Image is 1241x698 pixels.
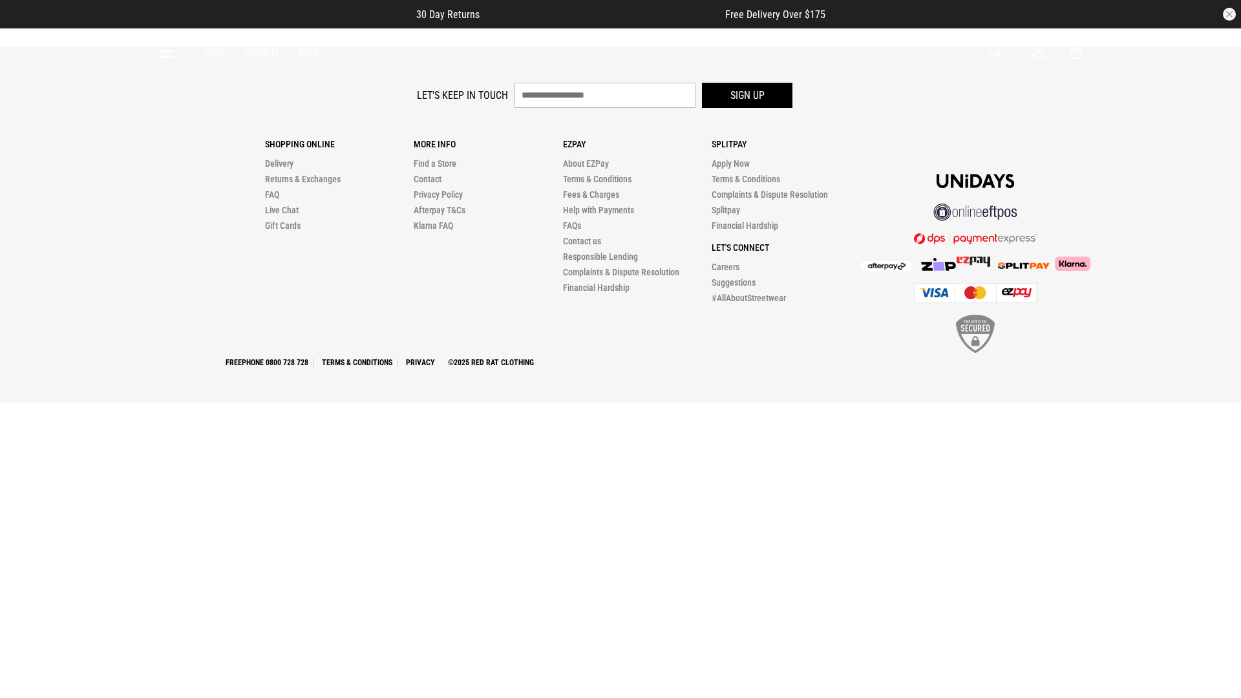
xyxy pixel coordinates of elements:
a: Afterpay T&Cs [414,205,465,215]
iframe: Customer reviews powered by Trustpilot [505,8,699,21]
a: About EZPay [563,158,609,169]
a: Women [244,46,278,58]
label: Let's keep in touch [417,89,508,101]
a: Responsible Lending [563,251,638,262]
a: Find a Store [414,158,456,169]
img: Redrat logo [579,42,664,61]
img: Unidays [937,174,1014,188]
button: Sign up [702,83,792,108]
img: DPS [914,233,1037,244]
p: Ezpay [563,139,712,149]
a: Financial Hardship [563,282,630,293]
a: Gift Cards [265,220,301,231]
p: Let's Connect [712,242,860,253]
a: Apply Now [712,158,750,169]
a: Privacy Policy [414,189,463,200]
a: Help with Payments [563,205,634,215]
img: Klarna [1050,257,1090,271]
span: Free Delivery Over $175 [725,8,825,21]
a: Splitpay [712,205,740,215]
a: Terms & Conditions [317,358,398,367]
a: Returns & Exchanges [265,174,341,184]
p: More Info [414,139,562,149]
a: Careers [712,262,739,272]
p: Shopping Online [265,139,414,149]
a: Terms & Conditions [563,174,631,184]
a: Complaints & Dispute Resolution [712,189,828,200]
a: #AllAboutStreetwear [712,293,786,303]
img: Splitpay [998,262,1050,269]
a: ©2025 Red Rat Clothing [443,358,539,367]
img: SSL [956,315,995,353]
a: Klarna FAQ [414,220,453,231]
img: Afterpay [861,261,913,271]
a: Fees & Charges [563,189,619,200]
img: online eftpos [933,204,1017,221]
a: Freephone 0800 728 728 [220,358,314,367]
a: Contact [414,174,441,184]
a: Contact us [563,236,601,246]
p: Splitpay [712,139,860,149]
a: Live Chat [265,205,299,215]
img: Zip [920,258,957,271]
img: Cards [914,283,1037,302]
a: Suggestions [712,277,756,288]
span: 30 Day Returns [416,8,480,21]
a: Sale [299,46,320,58]
a: Delivery [265,158,293,169]
a: FAQ [265,189,279,200]
a: Privacy [401,358,440,367]
a: Complaints & Dispute Resolution [563,267,679,277]
a: Financial Hardship [712,220,778,231]
img: Splitpay [957,257,990,267]
a: Men [204,46,224,58]
a: Terms & Conditions [712,174,780,184]
a: FAQs [563,220,581,231]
